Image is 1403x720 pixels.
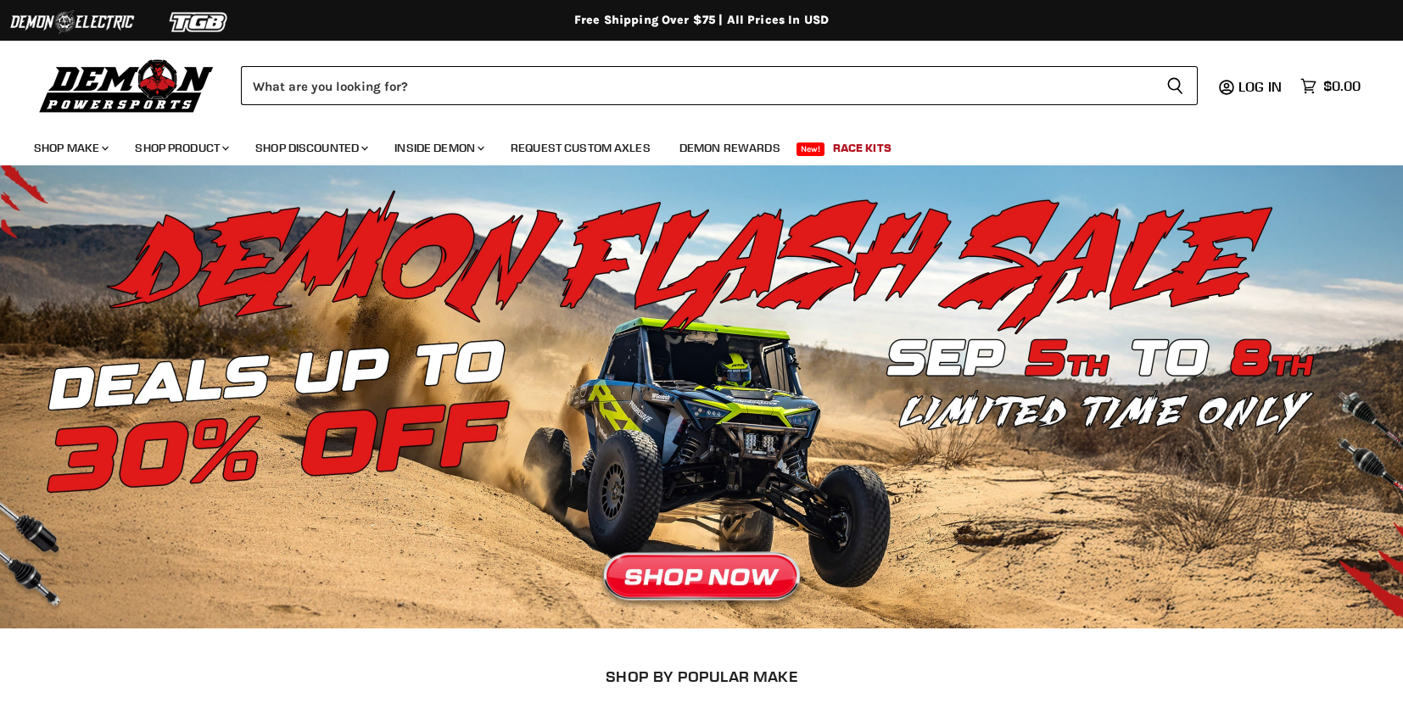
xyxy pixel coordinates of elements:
[136,6,263,38] img: TGB Logo 2
[44,667,1360,685] h2: SHOP BY POPULAR MAKE
[1153,66,1198,105] button: Search
[797,142,825,156] span: New!
[382,131,495,165] a: Inside Demon
[1323,78,1361,94] span: $0.00
[498,131,663,165] a: Request Custom Axles
[34,55,220,115] img: Demon Powersports
[667,131,793,165] a: Demon Rewards
[122,131,239,165] a: Shop Product
[243,131,378,165] a: Shop Discounted
[241,66,1153,105] input: Search
[23,13,1380,28] div: Free Shipping Over $75 | All Prices In USD
[820,131,904,165] a: Race Kits
[21,124,1356,165] ul: Main menu
[1292,74,1369,98] a: $0.00
[21,131,119,165] a: Shop Make
[8,6,136,38] img: Demon Electric Logo 2
[241,66,1198,105] form: Product
[1238,78,1282,95] span: Log in
[1231,79,1292,94] a: Log in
